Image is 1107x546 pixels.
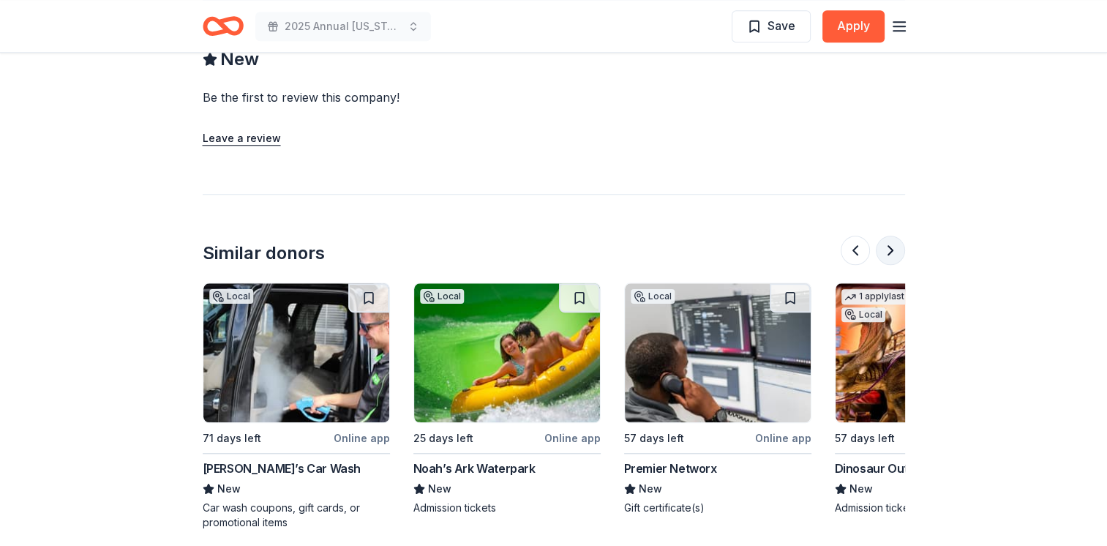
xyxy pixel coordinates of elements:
a: Image for Premier NetworxLocal57 days leftOnline appPremier NetworxNewGift certificate(s) [624,283,811,515]
div: Gift certificate(s) [624,501,811,515]
span: New [217,480,241,498]
div: Local [631,289,675,304]
div: 57 days left [835,430,895,447]
img: Image for Dinosaur Outpost [836,283,1021,422]
div: Similar donors [203,242,325,265]
div: Local [420,289,464,304]
span: New [220,48,259,71]
button: 2025 Annual [US_STATE] Gala [255,12,431,41]
div: Admission tickets [413,501,601,515]
span: New [849,480,873,498]
span: Save [768,16,795,35]
div: Local [209,289,253,304]
img: Image for Premier Networx [625,283,811,422]
div: Dinosaur Outpost [835,460,933,477]
a: Home [203,9,244,43]
a: Image for Dinosaur Outpost1 applylast weekLocal57 days leftOnline appDinosaur OutpostNewAdmission... [835,283,1022,515]
span: New [428,480,451,498]
div: 25 days left [413,430,473,447]
div: 71 days left [203,430,261,447]
div: Be the first to review this company! [203,89,577,106]
div: Online app [544,429,601,447]
a: Image for Benny’s Car WashLocal71 days leftOnline app[PERSON_NAME]’s Car WashNewCar wash coupons,... [203,283,390,530]
span: New [639,480,662,498]
div: [PERSON_NAME]’s Car Wash [203,460,361,477]
div: Local [841,307,885,322]
img: Image for Benny’s Car Wash [203,283,389,422]
div: Online app [755,429,811,447]
div: 57 days left [624,430,684,447]
div: 1 apply last week [841,289,934,304]
div: Premier Networx [624,460,717,477]
button: Leave a review [203,130,281,147]
span: 2025 Annual [US_STATE] Gala [285,18,402,35]
button: Apply [822,10,885,42]
a: Image for Noah’s Ark WaterparkLocal25 days leftOnline appNoah’s Ark WaterparkNewAdmission tickets [413,283,601,515]
div: Noah’s Ark Waterpark [413,460,536,477]
img: Image for Noah’s Ark Waterpark [414,283,600,422]
div: Admission tickets, retail items [835,501,1022,515]
div: Online app [334,429,390,447]
div: Car wash coupons, gift cards, or promotional items [203,501,390,530]
button: Save [732,10,811,42]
